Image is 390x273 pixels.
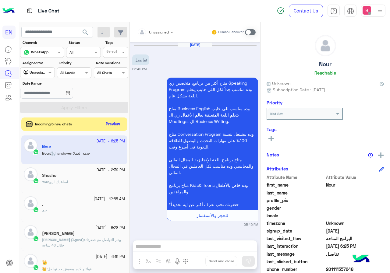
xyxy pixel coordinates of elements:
img: tab [347,8,354,15]
h5: Shosho [42,173,56,178]
span: .? [44,208,47,213]
span: last_visited_flow [267,235,325,242]
span: Unknown [326,220,384,226]
span: profile_pic [267,197,325,204]
small: [DATE] - 2:39 PM [95,167,125,173]
h6: Notes [267,152,279,157]
span: Attribute Name [267,174,325,180]
small: [DATE] - 6:19 PM [96,254,125,260]
img: defaultAdmin.png [24,254,37,268]
span: للحجز والأستفسار [197,213,228,218]
span: phone_number [267,266,325,272]
div: Select [105,49,117,56]
label: Priority [59,60,91,66]
div: EN [2,26,16,39]
span: null [326,212,384,219]
img: WhatsApp [33,236,39,242]
span: null [326,205,384,211]
label: Channel: [23,40,63,45]
span: signup_date [267,228,325,234]
span: timezone [267,220,325,226]
span: null [326,258,384,265]
img: add [378,152,384,158]
span: اساعدك ازي [49,180,68,184]
span: search [82,29,89,36]
b: : [42,237,85,242]
h6: [DATE] [178,43,212,47]
span: 👑 [42,267,47,271]
small: 05:42 PM [244,222,258,227]
span: locale [267,212,325,219]
h5: Abdullah Gamal [42,231,75,236]
button: Preview [103,120,123,129]
img: Logo [2,5,15,17]
button: Apply Filters [20,102,128,113]
p: Live Chat [38,7,59,15]
img: WhatsApp [33,264,39,271]
span: last_interaction [267,243,325,249]
span: last_clicked_button [267,258,325,265]
label: Status [69,40,100,45]
a: Contact Us [289,5,323,17]
img: defaultAdmin.png [24,225,37,239]
img: profile [376,7,384,15]
b: : [42,180,49,184]
img: WhatsApp [33,178,39,184]
label: Assigned to: [23,60,54,66]
h6: Reachable [314,70,336,75]
span: first_name [267,182,325,188]
img: tab [330,8,337,15]
h5: Nour [319,61,331,68]
span: last_message [267,251,325,257]
small: [DATE] - 6:28 PM [95,225,125,231]
h5: 👑 [42,260,47,265]
span: [PERSON_NAME] (Agent) [42,237,84,242]
span: Attribute Value [326,174,384,180]
img: defaultAdmin.png [24,167,37,181]
h6: Tags [267,127,384,132]
span: You [42,180,48,184]
span: 2025-09-30T14:42:27.55Z [326,228,384,234]
small: Human Handover [218,30,244,35]
h6: Priority [267,100,282,105]
span: . [42,208,43,213]
img: userImage [363,6,371,15]
b: : [42,267,48,271]
span: Unassigned [149,30,169,34]
img: hulul-logo.png [350,249,372,270]
img: defaultAdmin.png [24,196,37,210]
a: tab [328,5,340,17]
span: Nour [326,182,384,188]
img: WhatsApp [33,207,39,213]
small: [DATE] - 12:58 AM [94,196,125,202]
small: 05:42 PM [132,67,147,72]
span: البرامج المتاحة [326,235,384,242]
b: : [42,208,44,213]
label: Date Range [23,81,91,86]
span: Unknown [267,80,290,86]
span: 201111557648 [326,266,384,272]
label: Tags [105,40,128,45]
img: tab [26,7,34,15]
label: Note mentions [96,60,127,66]
p: 30/9/2025, 5:42 PM [132,54,149,65]
button: Send and close [205,256,237,266]
h5: . [42,202,43,207]
span: Subscription Date : [DATE] [273,86,325,93]
span: قولتلو كده ومفيش حد تواصل [48,267,92,271]
span: gender [267,205,325,211]
span: 2025-09-30T15:25:25.4333007Z [326,243,384,249]
p: 30/9/2025, 5:42 PM [167,78,258,210]
span: Incoming 5 new chats [35,121,72,127]
img: spinner [277,7,284,14]
span: تفاصيل [326,251,384,257]
h6: Attributes [267,166,288,171]
img: notes [368,153,373,158]
button: search [78,27,93,40]
img: defaultAdmin.png [315,35,336,56]
span: last_name [267,190,325,196]
b: Not Set [270,111,283,116]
